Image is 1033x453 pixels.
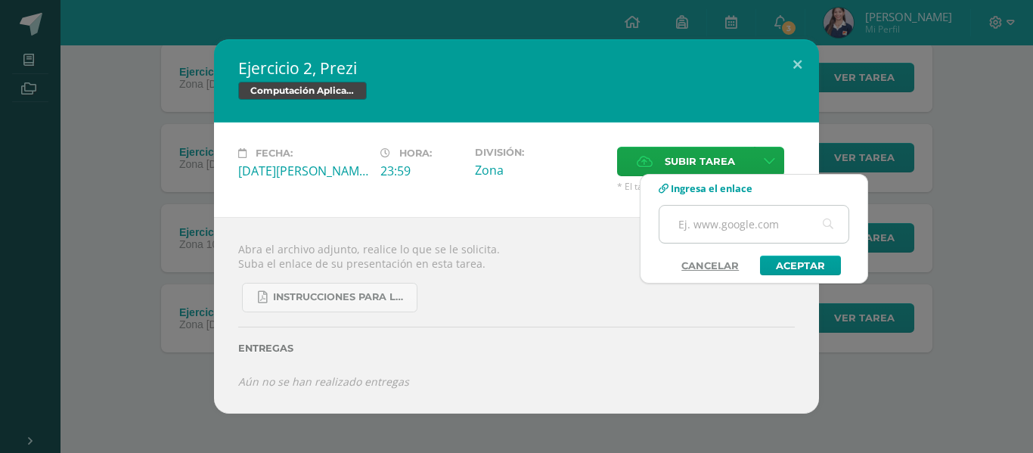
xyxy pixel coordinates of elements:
input: Ej. www.google.com [659,206,848,243]
label: División: [475,147,605,158]
span: Instrucciones para la investigación sobre términos informáticos.pdf [273,291,409,303]
a: Aceptar [760,256,841,275]
a: Cancelar [666,256,754,275]
span: Subir tarea [665,147,735,175]
label: Entregas [238,343,795,354]
div: Zona [475,162,605,178]
span: Ingresa el enlace [671,182,752,195]
button: Close (Esc) [776,39,819,91]
span: Fecha: [256,147,293,159]
div: Abra el archivo adjunto, realice lo que se le solicita. Suba el enlace de su presentación en esta... [214,217,819,414]
span: Computación Aplicada [238,82,367,100]
span: * El tamaño máximo permitido es 50 MB [617,180,795,193]
span: Hora: [399,147,432,159]
h2: Ejercicio 2, Prezi [238,57,795,79]
a: Instrucciones para la investigación sobre términos informáticos.pdf [242,283,417,312]
i: Aún no se han realizado entregas [238,374,409,389]
div: [DATE][PERSON_NAME] [238,163,368,179]
div: 23:59 [380,163,463,179]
